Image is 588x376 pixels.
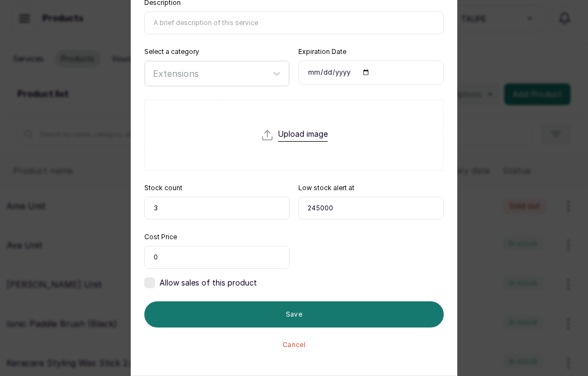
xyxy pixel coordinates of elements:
[144,184,182,192] label: Stock count
[298,60,444,84] input: DD/MM/YY
[298,47,346,56] label: Expiration Date
[298,184,354,192] label: Low stock alert at
[144,47,199,56] label: Select a category
[283,341,305,349] button: Cancel
[144,197,290,220] input: 0
[144,246,290,269] input: Enter price
[144,11,444,34] input: A brief description of this service
[144,233,177,241] label: Cost Price
[160,277,257,288] span: Allow sales of this product
[298,197,444,220] input: 0
[144,301,444,328] button: Save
